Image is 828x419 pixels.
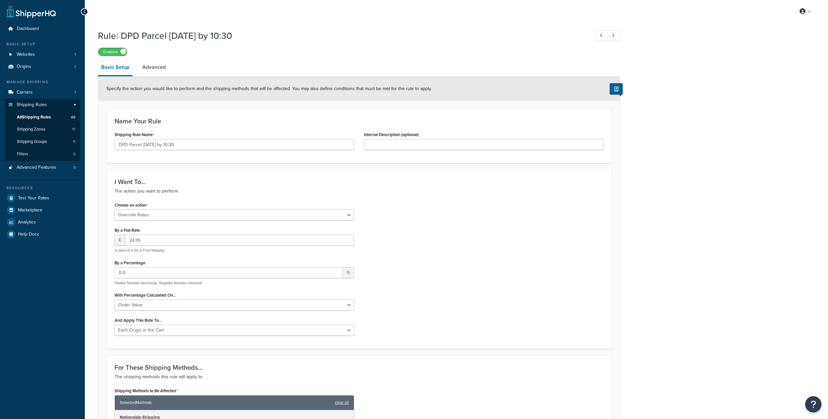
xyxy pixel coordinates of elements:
[5,41,80,47] div: Basic Setup
[5,228,80,240] a: Help Docs
[5,99,80,111] a: Shipping Rules
[5,79,80,85] div: Manage Shipping
[5,86,80,99] li: Carriers
[5,49,80,61] li: Websites
[5,216,80,228] a: Analytics
[5,61,80,73] li: Origins
[73,139,75,145] span: 11
[17,165,56,170] span: Advanced Features
[17,52,35,57] span: Websites
[115,235,125,246] span: £
[115,132,154,137] label: Shipping Rule Name
[120,398,332,407] span: Selected Methods
[5,123,80,135] li: Shipping Zones
[18,220,36,225] span: Analytics
[115,373,603,381] p: The shipping methods this rule will apply to.
[115,117,603,125] h3: Name Your Rule
[5,111,80,123] a: AllShipping Rules49
[5,99,80,161] li: Shipping Rules
[343,267,354,278] span: %
[71,115,75,120] span: 49
[115,364,603,371] h3: For These Shipping Methods...
[74,64,76,70] span: 1
[5,23,80,35] a: Dashboard
[115,388,178,394] label: Shipping Methods to Be Affected
[17,102,47,108] span: Shipping Rules
[18,195,49,201] span: Test Your Rates
[98,29,584,42] h1: Rule: DPD Parcel [DATE] by 10:30
[5,148,80,160] a: Filters9
[115,293,176,298] label: With Percentage Calculated On...
[17,127,45,132] span: Shipping Zones
[106,85,432,92] span: Specify the action you would like to perform and the shipping methods that will be affected. You ...
[5,162,80,174] a: Advanced Features0
[5,192,80,204] a: Test Your Rates
[115,281,354,286] p: Positive Number=Surcharge, Negative Number=Discount
[115,187,603,195] p: The action you want to perform.
[335,398,349,407] a: clear all
[74,90,76,95] span: 1
[5,185,80,191] div: Resources
[5,204,80,216] a: Marketplace
[17,90,33,95] span: Carriers
[18,208,42,213] span: Marketplace
[17,64,31,70] span: Origins
[115,203,148,208] label: Choose an action
[115,260,145,265] label: By a Percentage
[596,30,608,41] a: Previous Record
[98,59,133,76] a: Basic Setup
[5,123,80,135] a: Shipping Zones17
[5,162,80,174] li: Advanced Features
[74,52,76,57] span: 1
[5,61,80,73] a: Origins1
[5,86,80,99] a: Carriers1
[17,115,51,120] span: All Shipping Rules
[115,318,162,323] label: And Apply This Rate To...
[73,165,76,170] span: 0
[805,396,821,412] button: Open Resource Center
[5,136,80,148] a: Shipping Groups11
[17,151,28,157] span: Filters
[72,127,75,132] span: 17
[364,132,419,137] label: Internal Description (optional)
[115,178,603,185] h3: I Want To...
[139,59,169,75] a: Advanced
[115,248,354,253] p: A value of 0.00 is Free Shipping
[18,232,39,237] span: Help Docs
[5,148,80,160] li: Filters
[610,83,623,95] button: Show Help Docs
[73,151,75,157] span: 9
[98,48,127,56] label: Enabled
[5,49,80,61] a: Websites1
[5,136,80,148] li: Shipping Groups
[608,30,620,41] a: Next Record
[17,26,39,32] span: Dashboard
[115,228,140,233] label: By a Flat Rate
[17,139,47,145] span: Shipping Groups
